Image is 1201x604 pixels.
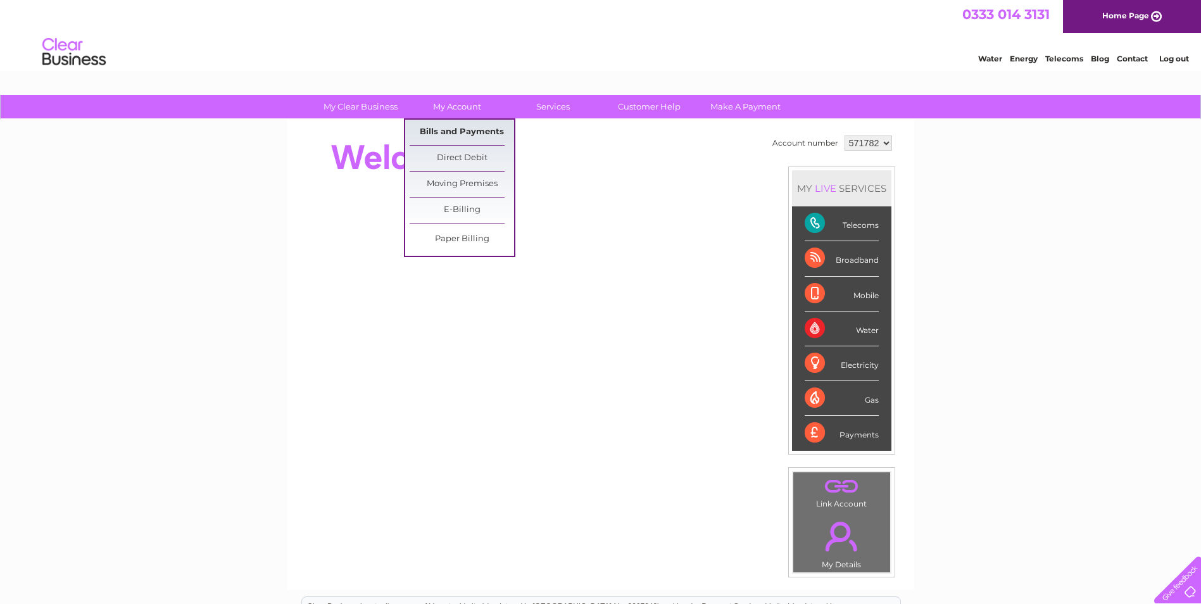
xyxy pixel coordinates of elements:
[501,95,605,118] a: Services
[1159,54,1189,63] a: Log out
[693,95,798,118] a: Make A Payment
[978,54,1002,63] a: Water
[1091,54,1109,63] a: Blog
[805,311,879,346] div: Water
[805,241,879,276] div: Broadband
[42,33,106,72] img: logo.png
[812,182,839,194] div: LIVE
[796,514,887,558] a: .
[1117,54,1148,63] a: Contact
[769,132,841,154] td: Account number
[805,346,879,381] div: Electricity
[962,6,1050,22] a: 0333 014 3131
[792,170,891,206] div: MY SERVICES
[405,95,509,118] a: My Account
[308,95,413,118] a: My Clear Business
[410,172,514,197] a: Moving Premises
[793,511,891,573] td: My Details
[302,7,900,61] div: Clear Business is a trading name of Verastar Limited (registered in [GEOGRAPHIC_DATA] No. 3667643...
[805,381,879,416] div: Gas
[805,277,879,311] div: Mobile
[805,206,879,241] div: Telecoms
[793,472,891,512] td: Link Account
[410,227,514,252] a: Paper Billing
[597,95,701,118] a: Customer Help
[410,198,514,223] a: E-Billing
[410,146,514,171] a: Direct Debit
[410,120,514,145] a: Bills and Payments
[796,475,887,498] a: .
[1045,54,1083,63] a: Telecoms
[805,416,879,450] div: Payments
[1010,54,1038,63] a: Energy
